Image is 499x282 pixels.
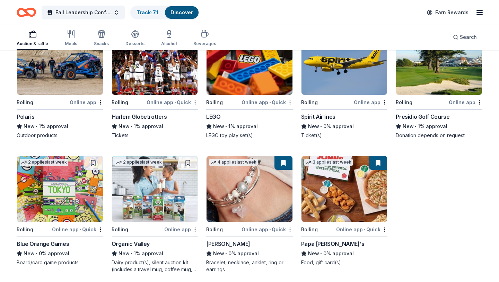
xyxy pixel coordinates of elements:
[403,122,414,131] span: New
[65,27,77,50] button: Meals
[65,41,77,47] div: Meals
[301,113,335,121] div: Spirit Airlines
[94,27,109,50] button: Snacks
[24,122,35,131] span: New
[226,251,227,256] span: •
[206,156,293,273] a: Image for Lizzy James4 applieslast weekRollingOnline app•Quick[PERSON_NAME]New•0% approvalBracele...
[17,27,48,50] button: Auction & raffle
[112,249,198,258] div: 1% approval
[396,98,412,107] div: Rolling
[112,132,198,139] div: Tickets
[125,41,145,47] div: Desserts
[242,225,293,234] div: Online app Quick
[301,122,388,131] div: 0% approval
[17,249,103,258] div: 0% approval
[207,156,292,222] img: Image for Lizzy James
[24,249,35,258] span: New
[206,113,220,121] div: LEGO
[125,27,145,50] button: Desserts
[206,240,250,248] div: [PERSON_NAME]
[17,240,69,248] div: Blue Orange Games
[336,225,387,234] div: Online app Quick
[301,225,318,234] div: Rolling
[164,225,198,234] div: Online app
[174,100,176,105] span: •
[17,132,103,139] div: Outdoor products
[17,4,36,20] a: Home
[112,98,128,107] div: Rolling
[206,249,293,258] div: 0% approval
[131,251,132,256] span: •
[206,28,293,139] a: Image for LEGO2 applieslast weekRollingOnline app•QuickLEGONew•1% approvalLEGO toy play set(s)
[193,27,216,50] button: Beverages
[94,41,109,47] div: Snacks
[226,124,227,129] span: •
[301,29,387,95] img: Image for Spirit Airlines
[320,251,322,256] span: •
[213,122,224,131] span: New
[206,122,293,131] div: 1% approval
[36,124,37,129] span: •
[112,259,198,273] div: Dairy product(s), silent auction kit (includes a travel mug, coffee mug, freezer bag, umbrella, m...
[42,6,125,19] button: Fall Leadership Conference
[147,98,198,107] div: Online app Quick
[206,98,223,107] div: Rolling
[17,225,33,234] div: Rolling
[301,156,387,222] img: Image for Papa John's
[119,122,130,131] span: New
[17,41,48,47] div: Auction & raffle
[119,249,130,258] span: New
[112,28,198,139] a: Image for Harlem Globetrotters2 applieslast weekRollingOnline app•QuickHarlem GlobetrottersNew•1%...
[17,122,103,131] div: 1% approval
[17,29,103,95] img: Image for Polaris
[396,29,482,95] img: Image for Presidio Golf Course
[206,225,223,234] div: Rolling
[447,30,482,44] button: Search
[55,8,111,17] span: Fall Leadership Conference
[112,113,167,121] div: Harlem Globetrotters
[209,159,258,166] div: 4 applies last week
[308,249,319,258] span: New
[17,156,103,266] a: Image for Blue Orange Games2 applieslast weekRollingOnline app•QuickBlue Orange GamesNew•0% appro...
[112,225,128,234] div: Rolling
[396,28,482,139] a: Image for Presidio Golf Course1 applylast weekRollingOnline appPresidio Golf CourseNew•1% approva...
[301,132,388,139] div: Ticket(s)
[36,251,37,256] span: •
[52,225,103,234] div: Online app Quick
[112,156,198,273] a: Image for Organic Valley2 applieslast weekRollingOnline appOrganic ValleyNew•1% approvalDairy pro...
[396,113,449,121] div: Presidio Golf Course
[112,29,198,95] img: Image for Harlem Globetrotters
[207,29,292,95] img: Image for LEGO
[17,113,34,121] div: Polaris
[70,98,103,107] div: Online app
[423,6,473,19] a: Earn Rewards
[131,124,132,129] span: •
[301,259,388,266] div: Food, gift card(s)
[269,100,271,105] span: •
[17,259,103,266] div: Board/card game products
[269,227,271,232] span: •
[301,240,365,248] div: Papa [PERSON_NAME]'s
[80,227,81,232] span: •
[20,159,68,166] div: 2 applies last week
[354,98,387,107] div: Online app
[304,159,353,166] div: 3 applies last week
[206,259,293,273] div: Bracelet, necklace, anklet, ring or earrings
[301,156,388,266] a: Image for Papa John's3 applieslast weekRollingOnline app•QuickPapa [PERSON_NAME]'sNew•0% approval...
[161,27,177,50] button: Alcohol
[161,41,177,47] div: Alcohol
[115,159,163,166] div: 2 applies last week
[415,124,417,129] span: •
[130,6,199,19] button: Track· 71Discover
[112,156,198,222] img: Image for Organic Valley
[137,9,158,15] a: Track· 71
[396,132,482,139] div: Donation depends on request
[301,249,388,258] div: 0% approval
[301,28,388,139] a: Image for Spirit AirlinesRollingOnline appSpirit AirlinesNew•0% approvalTicket(s)
[112,122,198,131] div: 1% approval
[460,33,477,41] span: Search
[301,98,318,107] div: Rolling
[206,132,293,139] div: LEGO toy play set(s)
[308,122,319,131] span: New
[320,124,322,129] span: •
